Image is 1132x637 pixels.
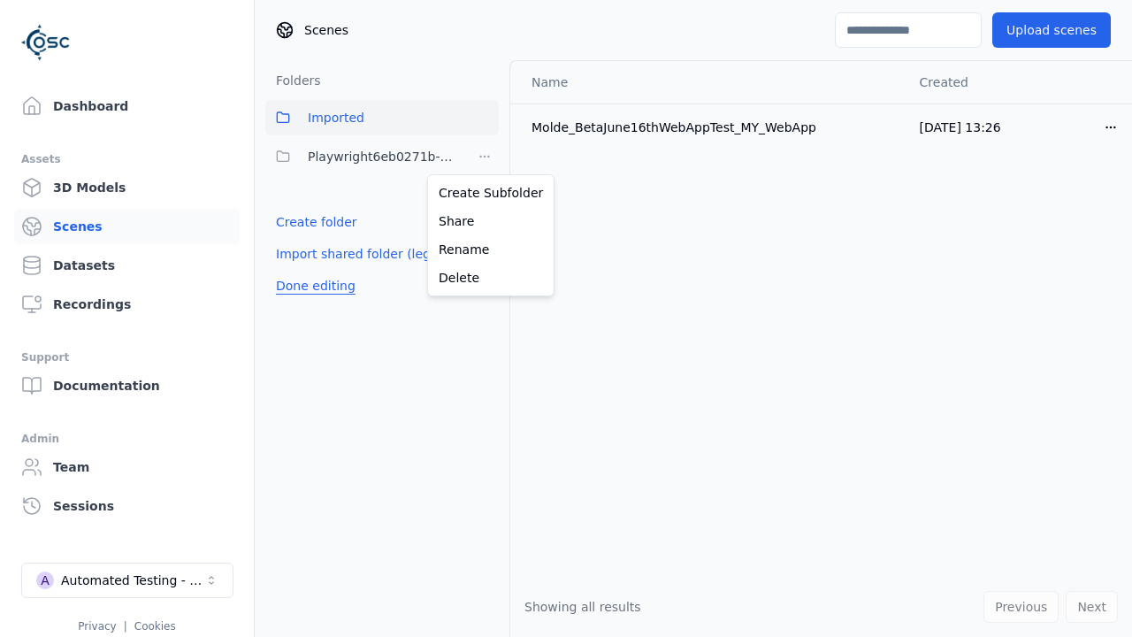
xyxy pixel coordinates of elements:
[432,179,550,207] a: Create Subfolder
[432,235,550,264] a: Rename
[432,264,550,292] a: Delete
[432,207,550,235] a: Share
